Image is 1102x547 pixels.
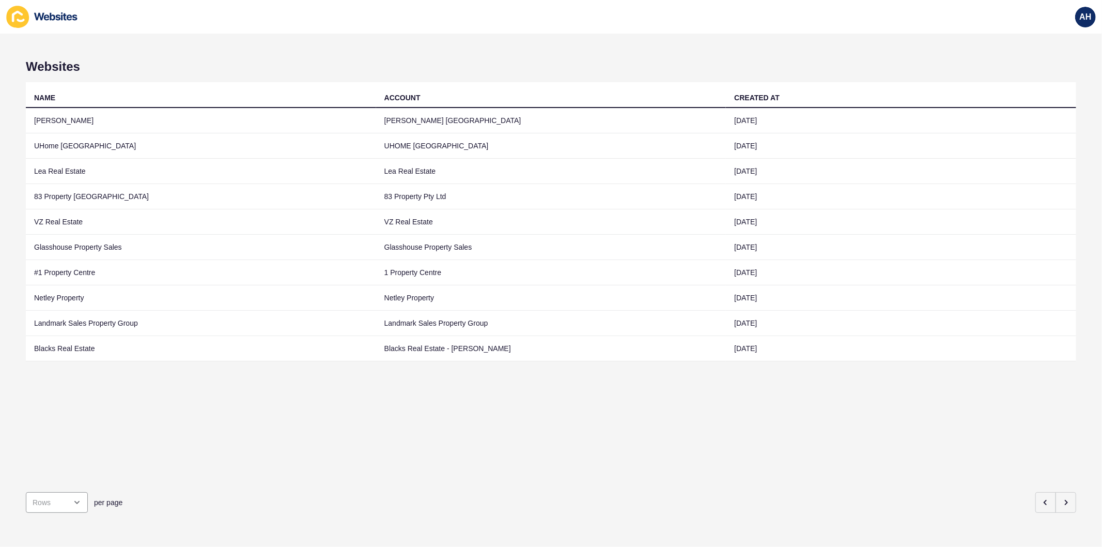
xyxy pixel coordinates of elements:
[26,311,376,336] td: Landmark Sales Property Group
[726,133,1076,159] td: [DATE]
[26,59,1076,74] h1: Websites
[376,336,726,361] td: Blacks Real Estate - [PERSON_NAME]
[376,311,726,336] td: Landmark Sales Property Group
[726,260,1076,285] td: [DATE]
[376,108,726,133] td: [PERSON_NAME] [GEOGRAPHIC_DATA]
[726,209,1076,235] td: [DATE]
[726,311,1076,336] td: [DATE]
[26,159,376,184] td: Lea Real Estate
[726,184,1076,209] td: [DATE]
[26,209,376,235] td: VZ Real Estate
[26,133,376,159] td: UHome [GEOGRAPHIC_DATA]
[384,93,421,103] div: ACCOUNT
[34,93,55,103] div: NAME
[376,260,726,285] td: 1 Property Centre
[376,159,726,184] td: Lea Real Estate
[26,336,376,361] td: Blacks Real Estate
[726,285,1076,311] td: [DATE]
[376,285,726,311] td: Netley Property
[1079,12,1091,22] span: AH
[26,184,376,209] td: 83 Property [GEOGRAPHIC_DATA]
[376,209,726,235] td: VZ Real Estate
[376,133,726,159] td: UHOME [GEOGRAPHIC_DATA]
[726,108,1076,133] td: [DATE]
[26,285,376,311] td: Netley Property
[376,235,726,260] td: Glasshouse Property Sales
[26,492,88,513] div: open menu
[26,108,376,133] td: [PERSON_NAME]
[726,235,1076,260] td: [DATE]
[734,93,780,103] div: CREATED AT
[726,336,1076,361] td: [DATE]
[26,260,376,285] td: #1 Property Centre
[26,235,376,260] td: Glasshouse Property Sales
[726,159,1076,184] td: [DATE]
[94,497,122,508] span: per page
[376,184,726,209] td: 83 Property Pty Ltd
